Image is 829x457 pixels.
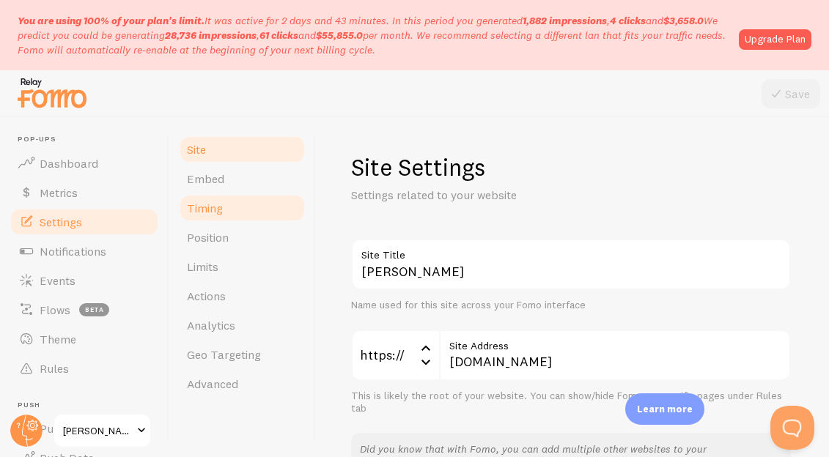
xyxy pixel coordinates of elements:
span: Theme [40,332,76,346]
span: Settings [40,215,82,229]
input: myhonestcompany.com [439,330,791,381]
label: Site Address [439,330,791,354]
span: Advanced [187,376,238,391]
img: fomo-relay-logo-orange.svg [15,74,89,111]
p: Settings related to your website [351,187,703,204]
span: Flows [40,302,70,317]
a: Metrics [9,178,160,207]
p: Learn more [637,402,693,416]
a: Embed [178,164,306,193]
span: Site [187,142,206,157]
span: Timing [187,201,223,215]
span: Geo Targeting [187,347,261,362]
h1: Site Settings [351,152,791,182]
span: Pop-ups [18,135,160,144]
label: Site Title [351,239,791,264]
span: Push [18,401,160,410]
a: Site [178,135,306,164]
span: beta [79,303,109,316]
a: [PERSON_NAME] [53,413,152,448]
a: Upgrade Plan [739,29,811,50]
a: Timing [178,193,306,223]
span: Actions [187,289,226,303]
span: Embed [187,171,224,186]
a: Position [178,223,306,252]
a: Analytics [178,311,306,340]
a: Limits [178,252,306,281]
iframe: Help Scout Beacon - Open [770,406,814,450]
a: Advanced [178,369,306,398]
a: Geo Targeting [178,340,306,369]
span: Dashboard [40,156,98,171]
span: , and [165,29,363,42]
b: 4 clicks [610,14,646,27]
span: Events [40,273,75,288]
span: Analytics [187,318,235,332]
a: Theme [9,324,160,354]
b: 61 clicks [259,29,298,42]
span: Metrics [40,185,78,200]
a: Flows beta [9,295,160,324]
a: Dashboard [9,149,160,178]
div: https:// [351,330,439,381]
b: $3,658.0 [663,14,704,27]
div: Learn more [625,393,704,425]
span: Rules [40,361,69,376]
a: Events [9,266,160,295]
a: Settings [9,207,160,237]
span: Notifications [40,244,106,259]
a: Actions [178,281,306,311]
a: Rules [9,354,160,383]
span: , and [523,14,704,27]
b: $55,855.0 [316,29,363,42]
p: It was active for 2 days and 43 minutes. In this period you generated We predict you could be gen... [18,13,730,57]
span: [PERSON_NAME] [63,422,133,439]
iframe: Help Scout Beacon - Messages and Notifications [586,268,822,406]
b: 1,882 impressions [523,14,607,27]
span: Limits [187,259,218,274]
b: 28,736 impressions [165,29,257,42]
a: Notifications [9,237,160,266]
span: You are using 100% of your plan's limit. [18,14,205,27]
div: This is likely the root of your website. You can show/hide Fomo on specific pages under Rules tab [351,390,791,415]
div: Name used for this site across your Fomo interface [351,299,791,312]
span: Position [187,230,229,245]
